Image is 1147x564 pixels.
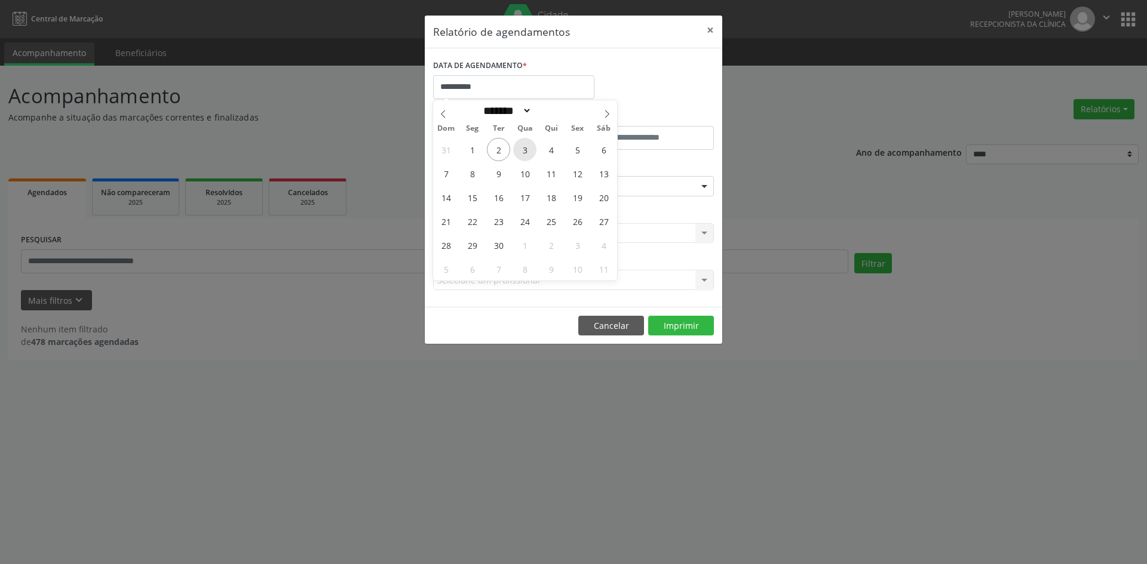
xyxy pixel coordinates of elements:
h5: Relatório de agendamentos [433,24,570,39]
span: Setembro 19, 2025 [566,186,589,209]
span: Setembro 1, 2025 [461,138,484,161]
button: Imprimir [648,316,714,336]
span: Setembro 22, 2025 [461,209,484,233]
span: Setembro 20, 2025 [592,186,615,209]
select: Month [479,104,532,117]
span: Outubro 11, 2025 [592,257,615,281]
input: Year [532,104,571,117]
span: Setembro 13, 2025 [592,162,615,185]
span: Setembro 27, 2025 [592,209,615,233]
span: Outubro 5, 2025 [434,257,458,281]
span: Sex [565,125,591,132]
span: Seg [459,125,486,132]
span: Setembro 7, 2025 [434,162,458,185]
span: Setembro 24, 2025 [513,209,536,233]
span: Outubro 9, 2025 [539,257,563,281]
span: Outubro 6, 2025 [461,257,484,281]
span: Setembro 14, 2025 [434,186,458,209]
span: Setembro 8, 2025 [461,162,484,185]
span: Setembro 29, 2025 [461,233,484,257]
span: Setembro 17, 2025 [513,186,536,209]
span: Outubro 8, 2025 [513,257,536,281]
span: Setembro 26, 2025 [566,209,589,233]
button: Close [698,16,722,45]
span: Setembro 23, 2025 [487,209,510,233]
span: Ter [486,125,512,132]
span: Setembro 9, 2025 [487,162,510,185]
button: Cancelar [578,316,644,336]
span: Setembro 18, 2025 [539,186,563,209]
label: ATÉ [576,107,714,126]
span: Setembro 12, 2025 [566,162,589,185]
span: Outubro 4, 2025 [592,233,615,257]
span: Setembro 11, 2025 [539,162,563,185]
span: Agosto 31, 2025 [434,138,458,161]
span: Qui [538,125,565,132]
span: Setembro 28, 2025 [434,233,458,257]
span: Outubro 1, 2025 [513,233,536,257]
span: Dom [433,125,459,132]
span: Setembro 21, 2025 [434,209,458,233]
span: Outubro 2, 2025 [539,233,563,257]
span: Setembro 3, 2025 [513,138,536,161]
span: Setembro 30, 2025 [487,233,510,257]
span: Outubro 3, 2025 [566,233,589,257]
span: Outubro 10, 2025 [566,257,589,281]
span: Qua [512,125,538,132]
span: Setembro 16, 2025 [487,186,510,209]
label: DATA DE AGENDAMENTO [433,57,527,75]
span: Setembro 5, 2025 [566,138,589,161]
span: Setembro 25, 2025 [539,209,563,233]
span: Setembro 15, 2025 [461,186,484,209]
span: Outubro 7, 2025 [487,257,510,281]
span: Sáb [591,125,617,132]
span: Setembro 4, 2025 [539,138,563,161]
span: Setembro 6, 2025 [592,138,615,161]
span: Setembro 2, 2025 [487,138,510,161]
span: Setembro 10, 2025 [513,162,536,185]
